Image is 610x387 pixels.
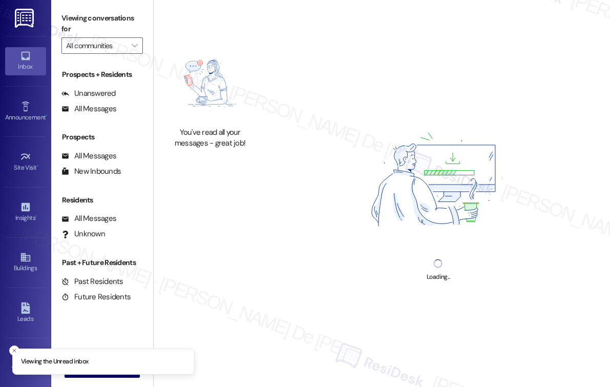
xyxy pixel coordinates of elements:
[61,151,116,161] div: All Messages
[37,162,38,170] span: •
[5,299,46,327] a: Leads
[61,292,131,302] div: Future Residents
[61,104,116,114] div: All Messages
[61,10,143,37] label: Viewing conversations for
[132,42,137,50] i: 
[61,88,116,99] div: Unanswered
[51,69,153,80] div: Prospects + Residents
[5,198,46,226] a: Insights •
[5,148,46,176] a: Site Visit •
[427,272,450,282] div: Loading...
[51,257,153,268] div: Past + Future Residents
[165,127,255,149] div: You've read all your messages - great job!
[5,350,46,377] a: Templates •
[51,132,153,142] div: Prospects
[35,213,37,220] span: •
[9,345,19,356] button: Close toast
[61,213,116,224] div: All Messages
[61,276,123,287] div: Past Residents
[165,45,255,122] img: empty-state
[15,9,36,28] img: ResiDesk Logo
[51,195,153,206] div: Residents
[5,47,46,75] a: Inbox
[61,229,105,239] div: Unknown
[66,37,127,54] input: All communities
[5,249,46,276] a: Buildings
[61,166,121,177] div: New Inbounds
[21,357,88,366] p: Viewing the Unread inbox
[46,112,47,119] span: •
